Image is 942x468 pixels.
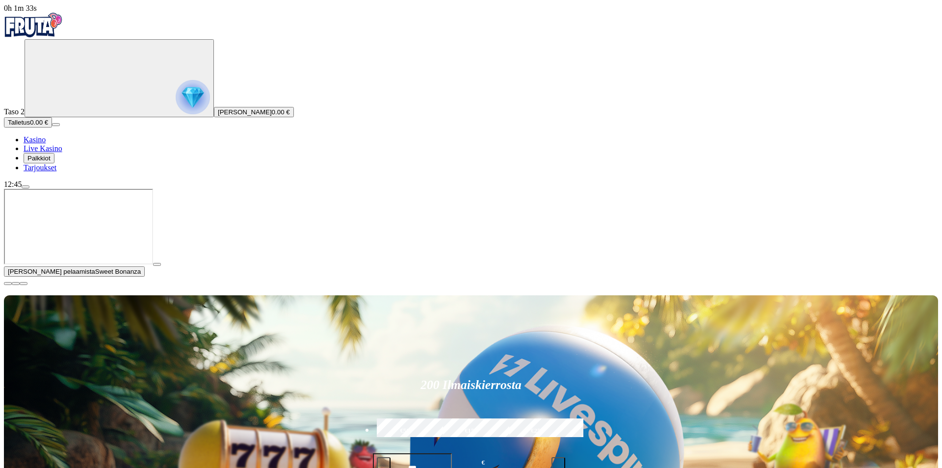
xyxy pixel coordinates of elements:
[24,153,54,163] button: Palkkiot
[4,117,52,128] button: Talletusplus icon0.00 €
[24,144,62,153] a: Live Kasino
[214,107,294,117] button: [PERSON_NAME]0.00 €
[482,458,485,468] span: €
[95,268,141,275] span: Sweet Bonanza
[24,135,46,144] a: Kasino
[4,107,25,116] span: Taso 2
[12,282,20,285] button: chevron-down icon
[27,155,51,162] span: Palkkiot
[4,189,153,264] iframe: Sweet Bonanza
[4,13,63,37] img: Fruta
[4,30,63,39] a: Fruta
[22,185,29,188] button: menu
[507,417,568,445] label: €250
[8,268,95,275] span: [PERSON_NAME] pelaamista
[30,119,48,126] span: 0.00 €
[8,119,30,126] span: Talletus
[20,282,27,285] button: fullscreen icon
[272,108,290,116] span: 0.00 €
[4,180,22,188] span: 12:45
[374,417,435,445] label: €50
[153,263,161,266] button: play icon
[4,135,938,172] nav: Main menu
[218,108,272,116] span: [PERSON_NAME]
[4,13,938,172] nav: Primary
[52,123,60,126] button: menu
[4,282,12,285] button: close icon
[25,39,214,117] button: reward progress
[176,80,210,114] img: reward progress
[4,266,145,277] button: [PERSON_NAME] pelaamistaSweet Bonanza
[24,163,56,172] a: Tarjoukset
[441,417,501,445] label: €150
[4,4,37,12] span: user session time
